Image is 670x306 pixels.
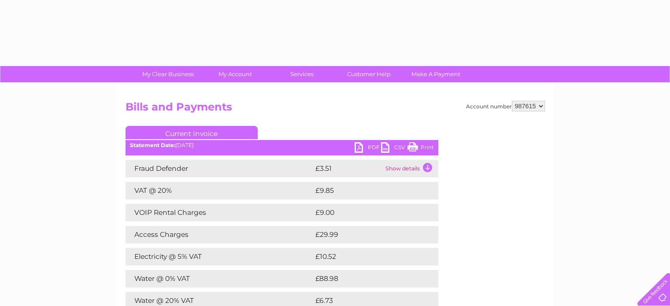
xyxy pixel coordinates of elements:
[407,142,434,155] a: Print
[126,160,313,177] td: Fraud Defender
[126,270,313,288] td: Water @ 0% VAT
[313,204,418,221] td: £9.00
[466,101,545,111] div: Account number
[132,66,204,82] a: My Clear Business
[126,248,313,265] td: Electricity @ 5% VAT
[313,160,383,177] td: £3.51
[126,182,313,199] td: VAT @ 20%
[199,66,271,82] a: My Account
[126,142,438,148] div: [DATE]
[126,204,313,221] td: VOIP Rental Charges
[126,101,545,118] h2: Bills and Payments
[355,142,381,155] a: PDF
[313,248,420,265] td: £10.52
[313,270,421,288] td: £88.98
[126,226,313,243] td: Access Charges
[333,66,405,82] a: Customer Help
[126,126,258,139] a: Current Invoice
[383,160,438,177] td: Show details
[313,182,418,199] td: £9.85
[400,66,472,82] a: Make A Payment
[313,226,421,243] td: £29.99
[130,142,175,148] b: Statement Date:
[266,66,338,82] a: Services
[381,142,407,155] a: CSV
